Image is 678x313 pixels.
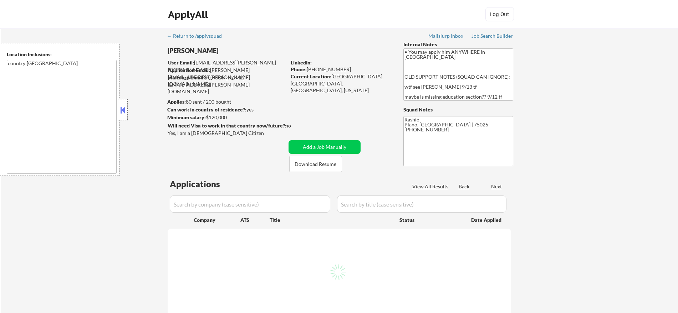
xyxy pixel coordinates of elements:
strong: Will need Visa to work in that country now/future?: [168,122,286,129]
div: Location Inclusions: [7,51,117,58]
div: Internal Notes [403,41,513,48]
div: Job Search Builder [471,33,513,38]
strong: Applies: [167,99,186,105]
div: Next [491,183,503,190]
strong: Current Location: [291,73,331,79]
div: [PERSON_NAME][EMAIL_ADDRESS][PERSON_NAME][DOMAIN_NAME] [168,67,286,88]
strong: Application Email: [168,67,210,73]
strong: Minimum salary: [167,114,206,120]
div: ATS [240,217,270,224]
strong: Can work in country of residence?: [167,106,246,113]
div: View All Results [412,183,450,190]
div: Mailslurp Inbox [428,33,464,38]
div: [PHONE_NUMBER] [291,66,392,73]
div: 80 sent / 200 bought [167,98,286,105]
strong: LinkedIn: [291,59,312,66]
button: Download Resume [289,156,342,172]
input: Search by title (case sensitive) [337,195,506,213]
div: Status [399,213,461,226]
div: ← Return to /applysquad [167,33,229,38]
div: Title [270,217,393,224]
div: Squad Notes [403,106,513,113]
div: $120,000 [167,114,286,121]
button: Add a Job Manually [289,140,361,154]
div: Company [194,217,240,224]
div: Yes, I am a [DEMOGRAPHIC_DATA] Citizen [168,130,288,137]
a: ← Return to /applysquad [167,33,229,40]
div: ApplyAll [168,9,210,21]
button: Log Out [485,7,514,21]
strong: Mailslurp Email: [168,74,205,80]
a: Job Search Builder [471,33,513,40]
a: Mailslurp Inbox [428,33,464,40]
div: [GEOGRAPHIC_DATA], [GEOGRAPHIC_DATA], [GEOGRAPHIC_DATA], [US_STATE] [291,73,392,94]
div: no [285,122,306,129]
div: Applications [170,180,240,188]
div: Back [459,183,470,190]
div: [EMAIL_ADDRESS][PERSON_NAME][DOMAIN_NAME] [168,59,286,73]
div: [PERSON_NAME][EMAIL_ADDRESS][PERSON_NAME][DOMAIN_NAME] [168,74,286,95]
div: yes [167,106,284,113]
div: Date Applied [471,217,503,224]
strong: Phone: [291,66,307,72]
strong: User Email: [168,59,194,66]
input: Search by company (case sensitive) [170,195,330,213]
div: [PERSON_NAME] [168,46,314,55]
